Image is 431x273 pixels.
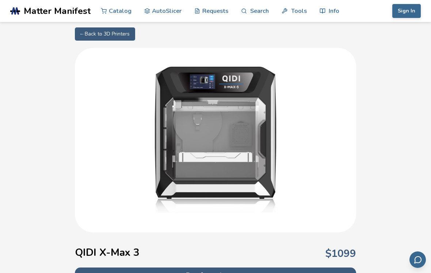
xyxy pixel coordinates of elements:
span: Matter Manifest [24,6,91,16]
button: Send feedback via email [409,251,426,268]
h1: QIDI X-Max 3 [75,247,140,258]
img: QIDI X-Max 3 [142,66,289,213]
a: ← Back to 3D Printers [75,27,135,41]
button: Sign In [392,4,421,18]
p: $ 1099 [325,248,356,259]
